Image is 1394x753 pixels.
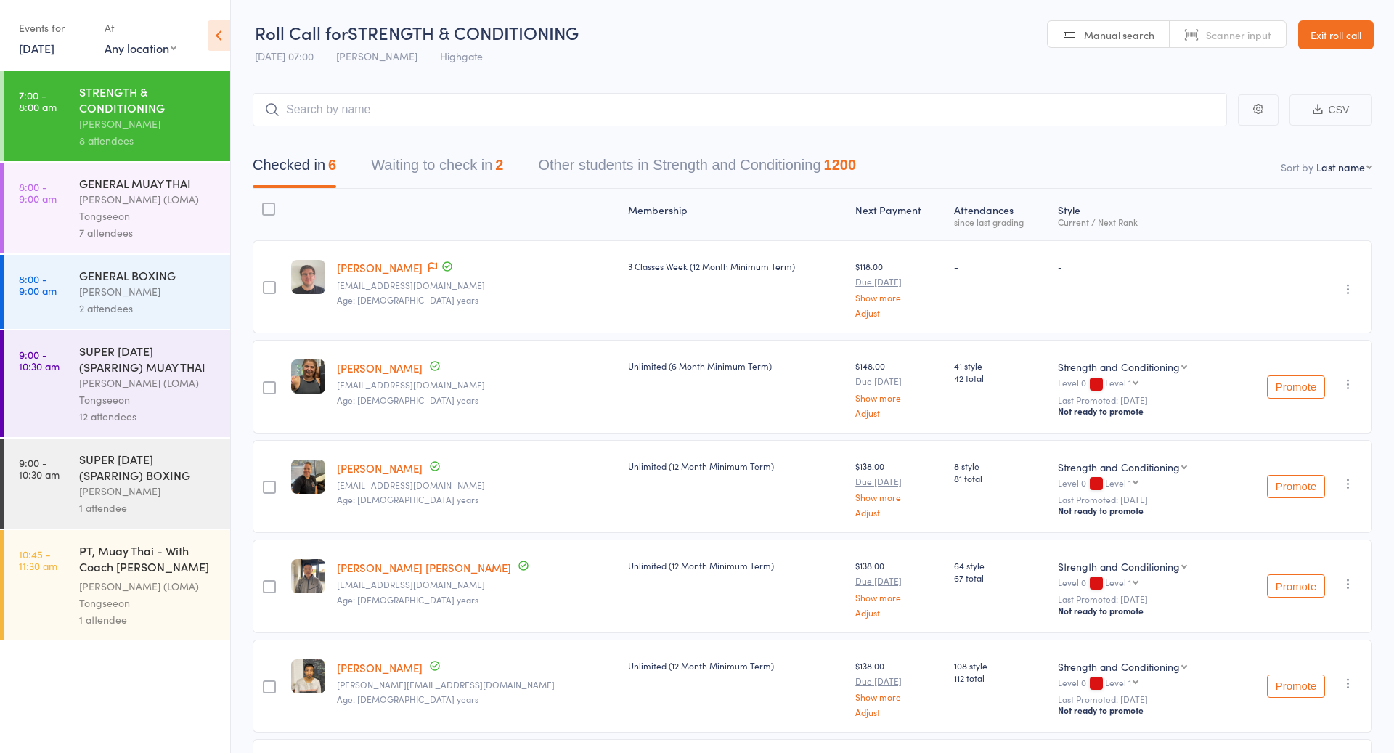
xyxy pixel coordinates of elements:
div: 3 Classes Week (12 Month Minimum Term) [628,260,844,272]
small: Due [DATE] [855,676,942,686]
span: 112 total [954,672,1045,684]
div: Level 0 [1058,378,1226,390]
a: Adjust [855,508,942,517]
img: image1748247782.png [291,359,325,394]
div: Level 0 [1058,478,1226,490]
a: Adjust [855,408,942,418]
small: Due [DATE] [855,277,942,287]
span: Age: [DEMOGRAPHIC_DATA] years [337,693,478,705]
div: Strength and Conditioning [1058,559,1180,574]
div: 12 attendees [79,408,218,425]
div: 2 [495,157,503,173]
div: Atten­dances [948,195,1051,234]
a: Adjust [855,608,942,617]
a: Show more [855,492,942,502]
span: 64 style [954,559,1045,571]
small: Last Promoted: [DATE] [1058,494,1226,505]
div: $138.00 [855,559,942,616]
div: Level 0 [1058,677,1226,690]
div: Next Payment [849,195,948,234]
a: 8:00 -9:00 amGENERAL MUAY THAI[PERSON_NAME] (LOMA) Tongseeon7 attendees [4,163,230,253]
button: Promote [1267,574,1325,598]
span: Age: [DEMOGRAPHIC_DATA] years [337,493,478,505]
div: Level 1 [1105,677,1131,687]
button: Checked in6 [253,150,336,188]
span: Manual search [1084,28,1154,42]
a: Show more [855,293,942,302]
small: bhavraz@gmail.com [337,380,617,390]
span: 81 total [954,472,1045,484]
div: STRENGTH & CONDITIONING [79,84,218,115]
div: PT, Muay Thai - With Coach [PERSON_NAME] (45 minutes) [79,542,218,578]
span: Highgate [440,49,483,63]
span: [PERSON_NAME] [336,49,417,63]
div: Current / Next Rank [1058,217,1226,227]
img: image1642220473.png [291,260,325,294]
span: 8 style [954,460,1045,472]
div: SUPER [DATE] (SPARRING) MUAY THAI [79,343,218,375]
time: 9:00 - 10:30 am [19,457,60,480]
span: Age: [DEMOGRAPHIC_DATA] years [337,394,478,406]
span: 67 total [954,571,1045,584]
div: At [105,16,176,40]
div: GENERAL BOXING [79,267,218,283]
img: image1747005932.png [291,659,325,693]
div: [PERSON_NAME] [79,115,218,132]
a: 9:00 -10:30 amSUPER [DATE] (SPARRING) MUAY THAI[PERSON_NAME] (LOMA) Tongseeon12 attendees [4,330,230,437]
span: 108 style [954,659,1045,672]
div: 6 [328,157,336,173]
img: image1724288406.png [291,559,325,593]
a: [PERSON_NAME] [337,660,423,675]
div: $148.00 [855,359,942,417]
div: - [1058,260,1226,272]
div: $118.00 [855,260,942,317]
span: 41 style [954,359,1045,372]
label: Sort by [1281,160,1313,174]
time: 9:00 - 10:30 am [19,349,60,372]
button: Waiting to check in2 [371,150,503,188]
span: Age: [DEMOGRAPHIC_DATA] years [337,293,478,306]
small: Last Promoted: [DATE] [1058,395,1226,405]
div: 8 attendees [79,132,218,149]
div: Strength and Conditioning [1058,460,1180,474]
a: [DATE] [19,40,54,56]
div: [PERSON_NAME] (LOMA) Tongseeon [79,578,218,611]
a: [PERSON_NAME] [337,360,423,375]
small: Last Promoted: [DATE] [1058,594,1226,604]
a: 9:00 -10:30 amSUPER [DATE] (SPARRING) BOXING[PERSON_NAME]1 attendee [4,439,230,529]
div: Unlimited (6 Month Minimum Term) [628,359,844,372]
a: Show more [855,593,942,602]
small: Due [DATE] [855,376,942,386]
a: Adjust [855,308,942,317]
div: 1 attendee [79,611,218,628]
time: 10:45 - 11:30 am [19,548,57,571]
span: [DATE] 07:00 [255,49,314,63]
div: Membership [622,195,849,234]
button: CSV [1289,94,1372,126]
div: Level 1 [1105,577,1131,587]
button: Promote [1267,675,1325,698]
a: Show more [855,692,942,701]
small: mattyb452@gmail.com [337,280,617,290]
div: 7 attendees [79,224,218,241]
div: 1200 [824,157,857,173]
div: [PERSON_NAME] [79,283,218,300]
div: 2 attendees [79,300,218,317]
div: [PERSON_NAME] [79,483,218,500]
div: Style [1052,195,1231,234]
div: SUPER [DATE] (SPARRING) BOXING [79,451,218,483]
div: Last name [1316,160,1365,174]
div: Unlimited (12 Month Minimum Term) [628,460,844,472]
div: Not ready to promote [1058,505,1226,516]
small: Last Promoted: [DATE] [1058,694,1226,704]
div: Unlimited (12 Month Minimum Term) [628,659,844,672]
div: Not ready to promote [1058,704,1226,716]
span: Roll Call for [255,20,348,44]
div: since last grading [954,217,1045,227]
button: Promote [1267,475,1325,498]
div: Strength and Conditioning [1058,359,1180,374]
small: prajval.200@gmail.com [337,680,617,690]
div: - [954,260,1045,272]
div: [PERSON_NAME] (LOMA) Tongseeon [79,191,218,224]
small: Due [DATE] [855,476,942,487]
